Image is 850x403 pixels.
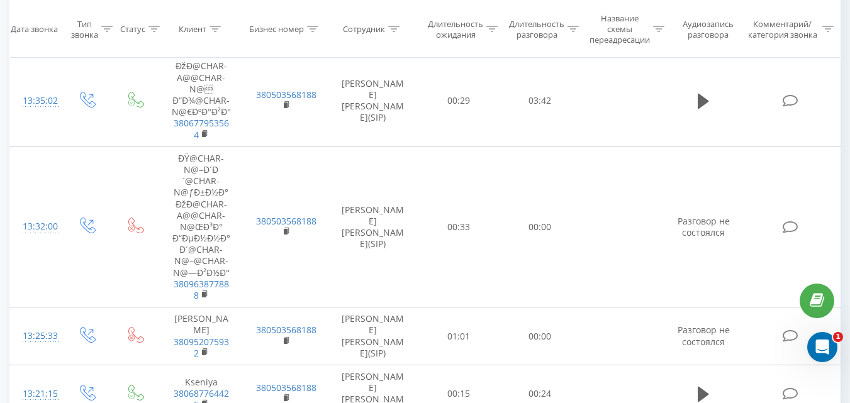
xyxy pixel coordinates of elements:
[328,146,418,307] td: [PERSON_NAME] [PERSON_NAME](SIP)
[500,146,581,307] td: 00:00
[159,307,243,365] td: [PERSON_NAME]
[256,324,316,336] a: 380503568188
[174,336,229,359] a: 380952075932
[678,215,730,238] span: Разговор не состоялся
[256,382,316,394] a: 380503568188
[418,307,500,365] td: 01:01
[746,18,819,40] div: Комментарий/категория звонка
[179,24,206,35] div: Клиент
[428,18,483,40] div: Длительность ожидания
[256,89,316,101] a: 380503568188
[509,18,564,40] div: Длительность разговора
[328,307,418,365] td: [PERSON_NAME] [PERSON_NAME](SIP)
[343,24,385,35] div: Сотрудник
[418,55,500,146] td: 00:29
[256,215,316,227] a: 380503568188
[328,55,418,146] td: [PERSON_NAME] [PERSON_NAME](SIP)
[833,332,843,342] span: 1
[159,146,243,307] td: ÐŸ@CHAR-N@–Ð´Ð´@CHAR-N@ƒÐ±Ð½Ð° ÐžÐ@CHAR-A@@CHAR-N@ŒÐ³Ð° Ð“ÐµÐ½Ð½Ð°Ð´@CHAR-N@–@CHAR-N@—Ð²Ð½Ð°
[500,55,581,146] td: 03:42
[159,55,243,146] td: ÐžÐ@CHAR-A@@CHAR-N@ Ð“Ð¾@CHAR-N@€ÐºÐ°Ð²Ð°
[120,24,145,35] div: Статус
[23,89,49,113] div: 13:35:02
[174,117,229,140] a: 380677953564
[23,324,49,348] div: 13:25:33
[807,332,837,362] iframe: Intercom live chat
[23,214,49,239] div: 13:32:00
[11,24,58,35] div: Дата звонка
[500,307,581,365] td: 00:00
[590,13,650,45] div: Название схемы переадресации
[418,146,500,307] td: 00:33
[71,18,98,40] div: Тип звонка
[249,24,304,35] div: Бизнес номер
[678,324,730,347] span: Разговор не состоялся
[676,18,740,40] div: Аудиозапись разговора
[174,278,229,301] a: 380963877888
